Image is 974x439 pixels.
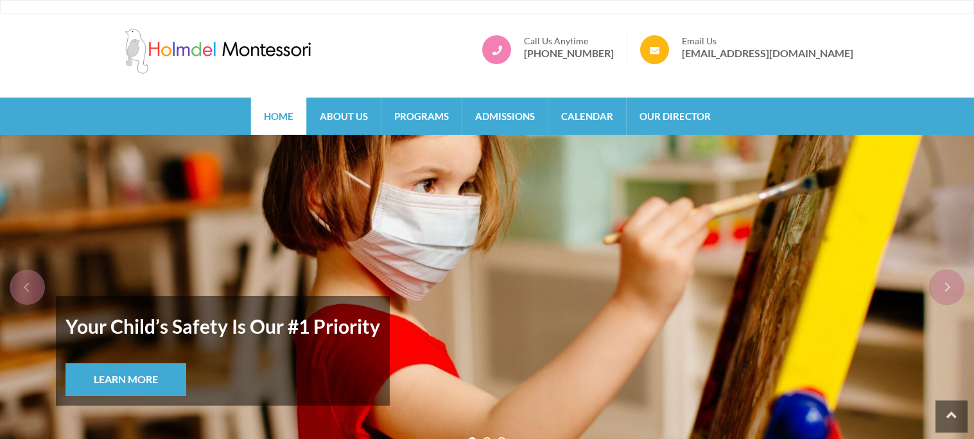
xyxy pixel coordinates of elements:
a: [PHONE_NUMBER] [524,47,614,60]
img: Holmdel Montessori School [121,29,314,74]
a: [EMAIL_ADDRESS][DOMAIN_NAME] [682,47,853,60]
a: About Us [307,98,381,135]
div: next [929,270,964,305]
a: Our Director [627,98,724,135]
strong: Your Child’s Safety Is Our #1 Priority [65,306,380,347]
a: Learn More [65,363,186,396]
span: Call Us Anytime [524,35,614,47]
span: Email Us [682,35,853,47]
a: Programs [381,98,462,135]
a: Home [251,98,306,135]
a: Calendar [548,98,626,135]
div: prev [10,270,45,305]
a: Admissions [462,98,548,135]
